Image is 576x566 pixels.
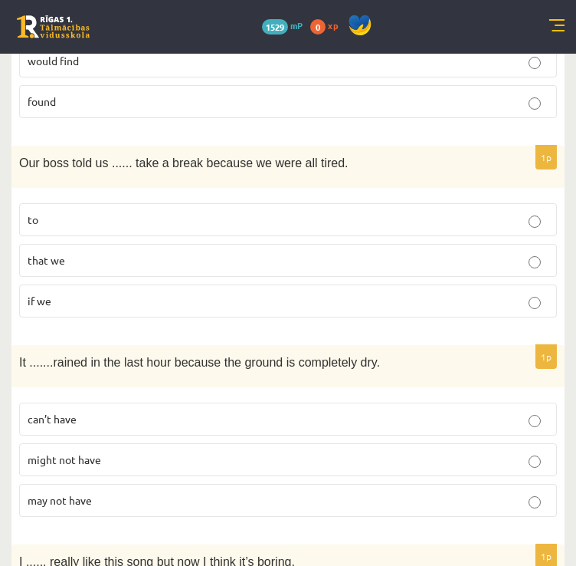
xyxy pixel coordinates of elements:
[529,415,541,427] input: can’t have
[328,19,338,31] span: xp
[529,57,541,69] input: would find
[535,145,557,169] p: 1p
[28,294,51,308] span: if we
[19,156,349,169] span: Our boss told us ...... take a break because we were all tired.
[28,493,92,507] span: may not have
[310,19,326,35] span: 0
[529,216,541,228] input: to
[28,253,65,267] span: that we
[535,344,557,369] p: 1p
[28,212,38,226] span: to
[28,54,79,67] span: would find
[529,97,541,110] input: found
[19,356,53,369] span: It .......
[290,19,303,31] span: mP
[310,19,345,31] a: 0 xp
[17,15,90,38] a: Rīgas 1. Tālmācības vidusskola
[28,94,56,108] span: found
[262,19,288,35] span: 1529
[529,297,541,309] input: if we
[529,256,541,268] input: that we
[529,456,541,468] input: might not have
[28,452,101,466] span: might not have
[529,496,541,508] input: may not have
[28,412,77,426] span: can’t have
[53,356,380,369] span: rained in the last hour because the ground is completely dry.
